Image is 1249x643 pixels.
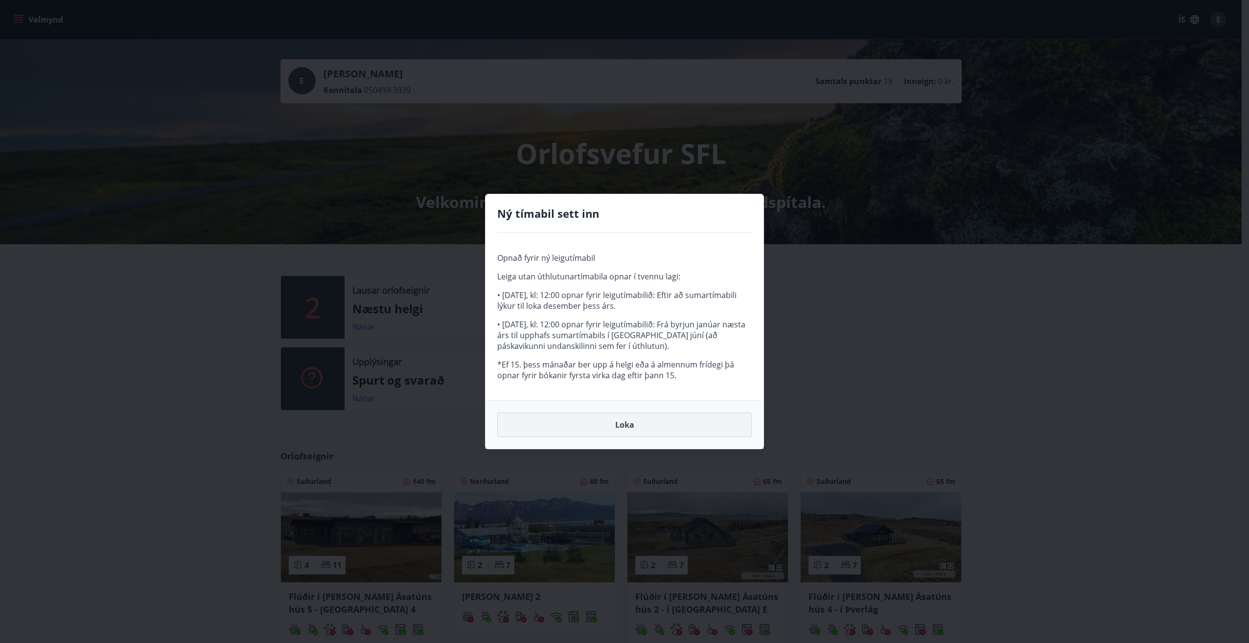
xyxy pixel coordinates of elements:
[497,413,752,437] button: Loka
[497,271,752,282] p: Leiga utan úthlutunartímabila opnar í tvennu lagi:
[497,290,752,311] p: • [DATE], kl: 12:00 opnar fyrir leigutímabilið: Eftir að sumartímabili lýkur til loka desember þe...
[497,319,752,351] p: • [DATE], kl: 12:00 opnar fyrir leigutímabilið: Frá byrjun janúar næsta árs til upphafs sumartíma...
[497,359,752,381] p: *Ef 15. þess mánaðar ber upp á helgi eða á almennum frídegi þá opnar fyrir bókanir fyrsta virka d...
[497,206,752,221] h4: Ný tímabil sett inn
[497,253,752,263] p: Opnað fyrir ný leigutímabil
